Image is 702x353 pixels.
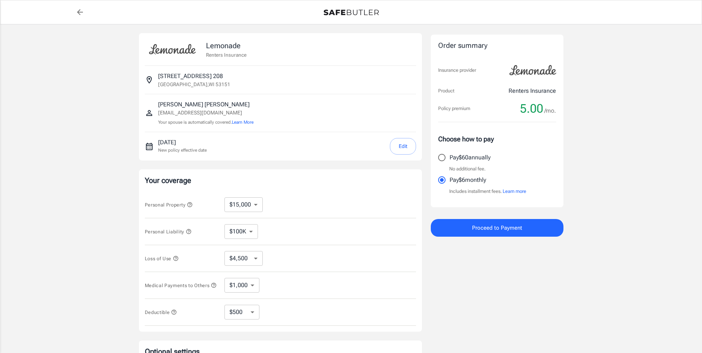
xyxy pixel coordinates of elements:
span: 5.00 [520,101,543,116]
button: Loss of Use [145,254,179,263]
p: Renters Insurance [206,51,247,59]
button: Personal Liability [145,227,192,236]
button: Learn More [232,119,254,126]
button: Proceed to Payment [431,219,563,237]
span: Medical Payments to Others [145,283,217,288]
svg: Insured person [145,109,154,117]
img: Lemonade [505,60,560,81]
p: Pay $6 monthly [450,176,486,184]
p: Includes installment fees. [449,188,526,195]
img: Lemonade [145,39,200,60]
p: No additional fee. [449,165,486,173]
p: New policy effective date [158,147,207,153]
p: [PERSON_NAME] [PERSON_NAME] [158,100,254,109]
img: Back to quotes [324,10,379,15]
button: Learn more [503,188,526,195]
p: Your spouse is automatically covered. [158,119,254,126]
span: Loss of Use [145,256,179,261]
p: Product [438,87,454,95]
p: Pay $60 annually [450,153,490,162]
span: Proceed to Payment [472,223,522,233]
div: Order summary [438,40,556,51]
span: Deductible [145,310,177,315]
a: back to quotes [73,5,87,20]
p: [DATE] [158,138,207,147]
p: [STREET_ADDRESS] 208 [158,72,223,81]
span: Personal Property [145,202,193,208]
button: Medical Payments to Others [145,281,217,290]
p: [GEOGRAPHIC_DATA] , WI 53151 [158,81,230,88]
p: Choose how to pay [438,134,556,144]
p: [EMAIL_ADDRESS][DOMAIN_NAME] [158,109,254,117]
p: Policy premium [438,105,470,112]
button: Personal Property [145,200,193,209]
p: Lemonade [206,40,247,51]
svg: New policy start date [145,142,154,151]
p: Renters Insurance [509,87,556,95]
svg: Insured address [145,75,154,84]
span: /mo. [544,106,556,116]
p: Your coverage [145,175,416,186]
p: Insurance provider [438,67,476,74]
span: Personal Liability [145,229,192,234]
button: Edit [390,138,416,155]
button: Deductible [145,308,177,317]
